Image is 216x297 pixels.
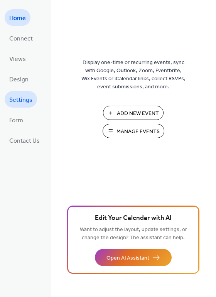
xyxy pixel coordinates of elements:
span: Form [9,115,23,127]
span: Manage Events [116,128,160,136]
span: Open AI Assistant [106,254,149,262]
span: Want to adjust the layout, update settings, or change the design? The assistant can help. [80,224,187,243]
a: Settings [5,91,37,108]
span: Views [9,53,26,65]
button: Add New Event [103,106,164,120]
span: Display one-time or recurring events, sync with Google, Outlook, Zoom, Eventbrite, Wix Events or ... [81,59,186,91]
a: Design [5,71,33,87]
span: Add New Event [117,110,159,118]
a: Home [5,9,30,26]
span: Settings [9,94,32,106]
span: Connect [9,33,33,45]
span: Home [9,12,26,24]
span: Edit Your Calendar with AI [95,213,172,224]
a: Form [5,111,28,128]
span: Contact Us [9,135,40,147]
a: Views [5,50,30,67]
button: Manage Events [103,124,164,138]
button: Open AI Assistant [95,249,172,266]
span: Design [9,74,29,86]
a: Connect [5,30,37,46]
a: Contact Us [5,132,44,148]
